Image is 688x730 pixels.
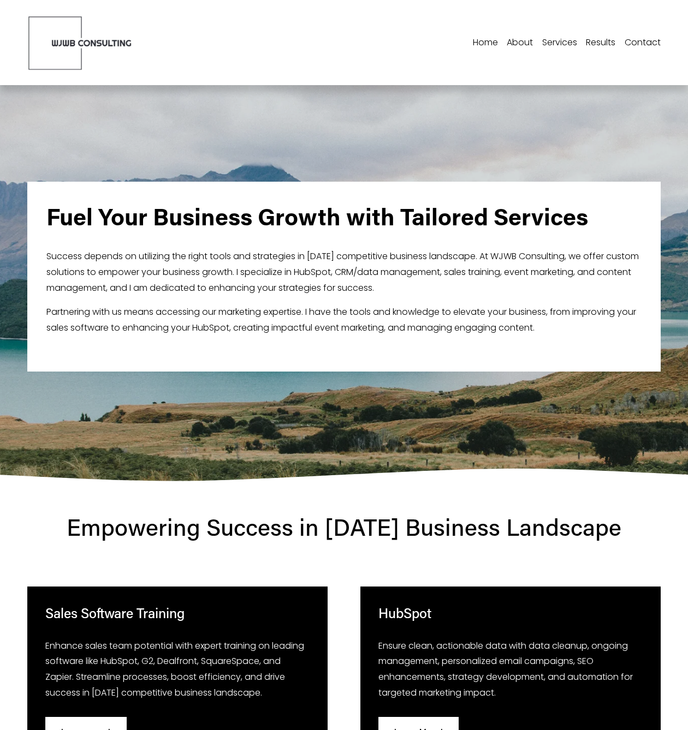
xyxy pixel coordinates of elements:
a: Results [586,34,615,51]
p: Empowering Success in [DATE] Business Landscape [27,506,660,548]
a: About [507,34,533,51]
h2: HubSpot [378,605,643,623]
span: Services [542,35,577,51]
img: WJWB Consulting [27,15,134,70]
p: Partnering with us means accessing our marketing expertise. I have the tools and knowledge to ele... [46,304,642,336]
p: Success depends on utilizing the right tools and strategies in [DATE] competitive business landsc... [46,249,642,296]
a: Home [473,34,498,51]
h2: Sales Software Training [45,605,310,623]
p: Ensure clean, actionable data with data cleanup, ongoing management, personalized email campaigns... [378,638,643,701]
a: Contact [625,34,661,51]
strong: Fuel Your Business Growth with Tailored Services [46,200,588,231]
p: Enhance sales team potential with expert training on leading software like HubSpot, G2, Dealfront... [45,638,310,701]
a: folder dropdown [542,34,577,51]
